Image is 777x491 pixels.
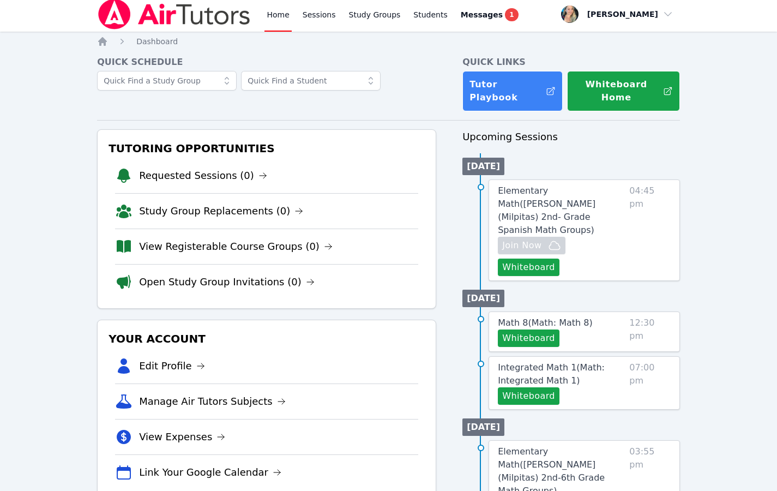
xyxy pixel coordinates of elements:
a: View Registerable Course Groups (0) [139,239,333,254]
input: Quick Find a Student [241,71,381,91]
span: Math 8 ( Math: Math 8 ) [498,318,593,328]
li: [DATE] [462,158,504,175]
a: Study Group Replacements (0) [139,203,303,219]
span: Elementary Math ( [PERSON_NAME] (Milpitas) 2nd- Grade Spanish Math Groups ) [498,185,595,235]
span: Dashboard [136,37,178,46]
span: 04:45 pm [629,184,671,276]
button: Whiteboard [498,387,559,405]
button: Whiteboard Home [567,71,680,111]
h3: Your Account [106,329,427,349]
span: Join Now [502,239,541,252]
a: Edit Profile [139,358,205,374]
a: View Expenses [139,429,225,445]
span: Integrated Math 1 ( Math: Integrated Math 1 ) [498,362,605,386]
nav: Breadcrumb [97,36,680,47]
h4: Quick Links [462,56,680,69]
li: [DATE] [462,418,504,436]
span: 12:30 pm [629,316,671,347]
span: 07:00 pm [629,361,671,405]
button: Whiteboard [498,259,559,276]
a: Open Study Group Invitations (0) [139,274,315,290]
input: Quick Find a Study Group [97,71,237,91]
a: Link Your Google Calendar [139,465,281,480]
h4: Quick Schedule [97,56,436,69]
a: Elementary Math([PERSON_NAME] (Milpitas) 2nd- Grade Spanish Math Groups) [498,184,625,237]
h3: Tutoring Opportunities [106,139,427,158]
a: Manage Air Tutors Subjects [139,394,286,409]
h3: Upcoming Sessions [462,129,680,145]
span: Messages [461,9,503,20]
a: Requested Sessions (0) [139,168,267,183]
a: Dashboard [136,36,178,47]
a: Math 8(Math: Math 8) [498,316,593,330]
li: [DATE] [462,290,504,307]
button: Whiteboard [498,330,559,347]
a: Tutor Playbook [462,71,562,111]
a: Integrated Math 1(Math: Integrated Math 1) [498,361,625,387]
span: 1 [505,8,518,21]
button: Join Now [498,237,565,254]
